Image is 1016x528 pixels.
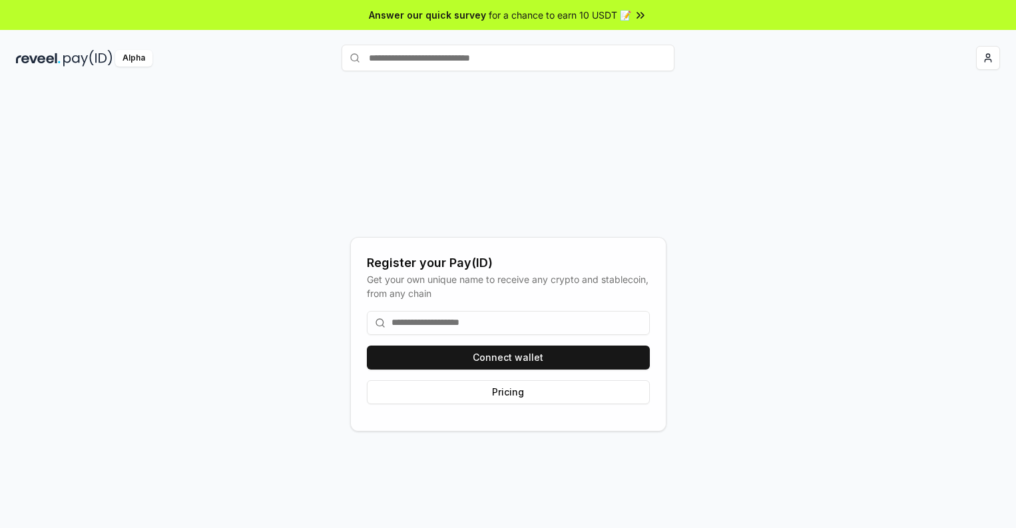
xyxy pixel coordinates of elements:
img: pay_id [63,50,113,67]
img: reveel_dark [16,50,61,67]
button: Connect wallet [367,346,650,370]
span: for a chance to earn 10 USDT 📝 [489,8,631,22]
div: Get your own unique name to receive any crypto and stablecoin, from any chain [367,272,650,300]
div: Register your Pay(ID) [367,254,650,272]
button: Pricing [367,380,650,404]
div: Alpha [115,50,152,67]
span: Answer our quick survey [369,8,486,22]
